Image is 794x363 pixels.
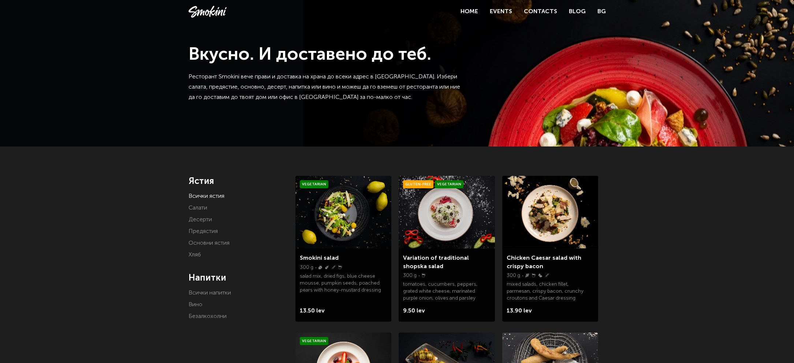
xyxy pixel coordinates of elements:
[318,266,322,269] img: Nuts.svg
[300,180,328,188] span: Vegetarian
[422,274,425,277] img: Milk.svg
[300,306,329,316] span: 13.50 lev
[189,217,212,223] a: Десерти
[300,255,339,261] a: Smokini salad
[435,180,463,188] span: Vegetarian
[189,44,463,66] h1: Вкусно. И доставено до теб.
[189,302,202,308] a: Вино
[524,9,557,15] a: Contacts
[189,193,224,199] a: Всички ястия
[189,273,285,284] h4: Напитки
[189,176,285,187] h4: Ястия
[300,264,313,271] p: 300 g
[189,229,218,234] a: Предястия
[403,306,432,316] span: 9.50 lev
[325,266,329,269] img: Sinape.svg
[300,337,328,345] span: Vegetarian
[525,274,529,277] img: Fish.svg
[569,9,586,15] a: Blog
[507,255,581,269] a: Chicken Caesar salad with crispy bacon
[545,274,549,277] img: Wheat.svg
[295,176,391,248] img: Smokini_Winter_Menu_21.jpg
[403,255,469,269] a: Variation of traditional shopska salad
[532,274,536,277] img: Milk.svg
[189,290,231,296] a: Всички напитки
[189,314,227,319] a: Безалкохолни
[189,72,463,103] p: Ресторант Smokini вече прави и доставка на храна до всеки адрес в [GEOGRAPHIC_DATA]. Избери салат...
[502,176,598,248] img: a0bd2dfa7939bea41583f5152c5e58f3001739ca23e674f59b2584116c8911d2.jpeg
[461,9,478,15] a: Home
[338,266,342,269] img: Milk.svg
[189,240,230,246] a: Основни ястия
[403,180,433,188] span: Gluten-free
[332,266,335,269] img: Wheat.svg
[399,176,495,248] img: Smokini_Winter_Menu_6.jpg
[597,7,606,17] a: BG
[403,272,417,279] p: 300 g
[507,272,520,279] p: 300 g
[300,273,387,296] p: salad mix, dried figs, blue cheese mousse, pumpkin seeds, poached pears with honey-mustard dressing
[507,306,536,316] span: 13.90 lev
[538,274,542,277] img: Eggs.svg
[507,281,594,304] p: mixed salads, chicken fillet, parmesan, crispy bacon, crunchy croutons and Caesar dressing
[189,252,201,258] a: Хляб
[189,205,207,211] a: Салати
[490,9,512,15] a: Events
[403,281,490,304] p: tomatoes, cucumbers, peppers, grated white cheese, marinated purple onion, olives and parsley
